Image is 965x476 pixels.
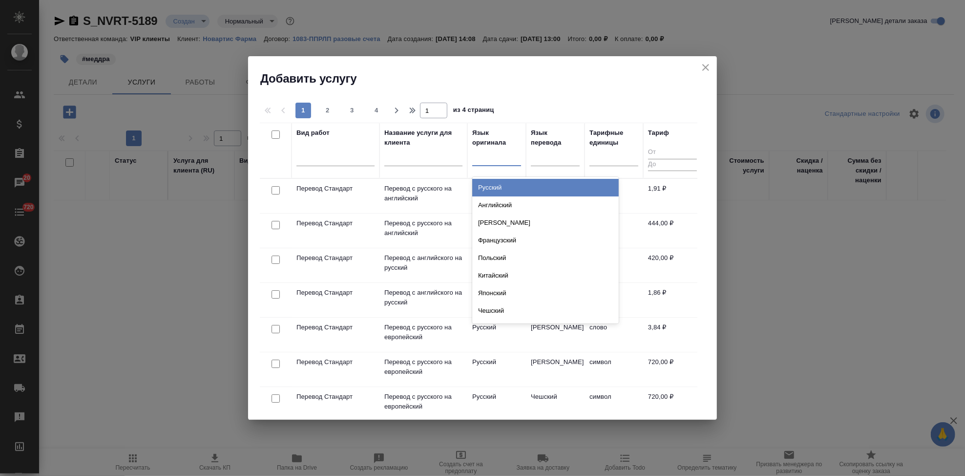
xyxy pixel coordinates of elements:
div: Французский [472,232,619,249]
input: От [648,147,697,159]
div: Польский [472,249,619,267]
div: Вид работ [296,128,330,138]
td: символ [585,387,643,421]
span: 3 [344,106,360,115]
div: Английский [472,196,619,214]
button: 3 [344,103,360,118]
p: Перевод с русского на европейский [384,392,462,411]
td: Русский [467,387,526,421]
div: Тарифные единицы [589,128,638,148]
p: Перевод с английского на русский [384,288,462,307]
p: Перевод с русского на английский [384,184,462,203]
div: Сербский [472,320,619,337]
h2: Добавить услугу [260,71,717,87]
div: Японский [472,284,619,302]
td: [PERSON_NAME] [526,352,585,387]
p: Перевод с русского на европейский [384,323,462,342]
div: Тариф [648,128,669,138]
td: 444,00 ₽ [643,214,702,248]
span: 2 [320,106,336,115]
div: Название услуги для клиента [384,128,462,148]
p: Перевод Стандарт [296,392,375,402]
div: Чешский [472,302,619,320]
td: Русский [467,179,526,213]
td: Чешский [526,387,585,421]
p: Перевод Стандарт [296,357,375,367]
button: 4 [369,103,384,118]
p: Перевод Стандарт [296,288,375,298]
p: Перевод с русского на английский [384,218,462,238]
td: Русский [467,214,526,248]
div: Русский [472,179,619,196]
span: из 4 страниц [453,104,494,118]
td: слово [585,318,643,352]
div: Китайский [472,267,619,284]
td: [PERSON_NAME] [526,318,585,352]
div: [PERSON_NAME] [472,214,619,232]
button: close [698,60,713,75]
td: Русский [467,318,526,352]
p: Перевод с английского на русский [384,253,462,273]
p: Перевод Стандарт [296,184,375,194]
button: 2 [320,103,336,118]
td: Английский [467,248,526,282]
td: 1,91 ₽ [643,179,702,213]
td: 720,00 ₽ [643,387,702,421]
td: 720,00 ₽ [643,352,702,387]
td: Английский [467,283,526,317]
td: Русский [467,352,526,387]
td: символ [585,352,643,387]
p: Перевод Стандарт [296,323,375,332]
input: До [648,159,697,171]
p: Перевод Стандарт [296,218,375,228]
p: Перевод с русского на европейский [384,357,462,377]
td: 420,00 ₽ [643,248,702,282]
p: Перевод Стандарт [296,253,375,263]
div: Язык перевода [531,128,580,148]
td: 3,84 ₽ [643,318,702,352]
td: 1,86 ₽ [643,283,702,317]
span: 4 [369,106,384,115]
div: Язык оригинала [472,128,521,148]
